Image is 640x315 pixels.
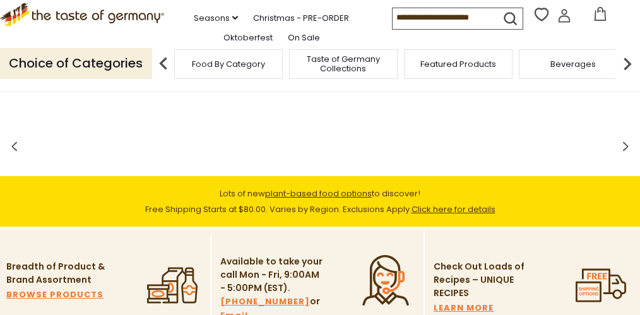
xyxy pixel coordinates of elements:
[253,11,349,25] a: Christmas - PRE-ORDER
[194,11,238,25] a: Seasons
[6,260,110,287] p: Breadth of Product & Brand Assortment
[420,59,496,69] a: Featured Products
[151,51,176,76] img: previous arrow
[293,54,394,73] a: Taste of Germany Collections
[412,203,495,215] a: Click here for details
[288,31,320,45] a: On Sale
[550,59,596,69] a: Beverages
[265,187,372,199] a: plant-based food options
[434,260,525,300] p: Check Out Loads of Recipes – UNIQUE RECIPES
[220,295,310,309] a: [PHONE_NUMBER]
[6,288,104,302] a: BROWSE PRODUCTS
[192,59,265,69] a: Food By Category
[615,51,640,76] img: next arrow
[434,301,494,315] a: LEARN MORE
[223,31,273,45] a: Oktoberfest
[145,187,495,215] span: Lots of new to discover! Free Shipping Starts at $80.00. Varies by Region. Exclusions Apply.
